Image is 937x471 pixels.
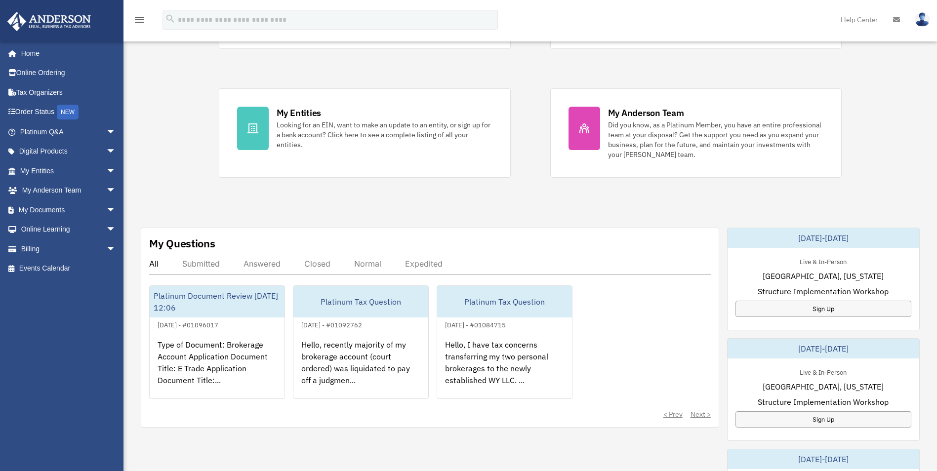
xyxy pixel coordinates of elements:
div: Platinum Tax Question [293,286,428,317]
a: Platinum Tax Question[DATE] - #01084715Hello, I have tax concerns transferring my two personal br... [437,285,572,399]
a: My Anderson Team Did you know, as a Platinum Member, you have an entire professional team at your... [550,88,842,178]
a: Online Learningarrow_drop_down [7,220,131,239]
a: Sign Up [735,301,911,317]
div: Type of Document: Brokerage Account Application Document Title: E Trade Application Document Titl... [150,331,285,408]
span: arrow_drop_down [106,181,126,201]
div: My Entities [277,107,321,119]
img: Anderson Advisors Platinum Portal [4,12,94,31]
a: Platinum Document Review [DATE] 12:06[DATE] - #01096017Type of Document: Brokerage Account Applic... [149,285,285,399]
span: arrow_drop_down [106,122,126,142]
div: [DATE]-[DATE] [728,449,919,469]
span: Structure Implementation Workshop [758,396,889,408]
a: My Anderson Teamarrow_drop_down [7,181,131,200]
a: Online Ordering [7,63,131,83]
div: Expedited [405,259,443,269]
div: [DATE]-[DATE] [728,339,919,358]
div: All [149,259,159,269]
span: arrow_drop_down [106,239,126,259]
div: Platinum Tax Question [437,286,572,317]
a: Platinum Tax Question[DATE] - #01092762Hello, recently majority of my brokerage account (court or... [293,285,429,399]
div: Did you know, as a Platinum Member, you have an entire professional team at your disposal? Get th... [608,120,824,159]
span: Structure Implementation Workshop [758,285,889,297]
a: menu [133,17,145,26]
div: Hello, recently majority of my brokerage account (court ordered) was liquidated to pay off a judg... [293,331,428,408]
div: [DATE] - #01084715 [437,319,514,329]
div: Hello, I have tax concerns transferring my two personal brokerages to the newly established WY LL... [437,331,572,408]
div: [DATE]-[DATE] [728,228,919,248]
div: Looking for an EIN, want to make an update to an entity, or sign up for a bank account? Click her... [277,120,492,150]
img: User Pic [915,12,930,27]
div: Answered [244,259,281,269]
a: Events Calendar [7,259,131,278]
span: [GEOGRAPHIC_DATA], [US_STATE] [763,381,884,392]
a: Billingarrow_drop_down [7,239,131,259]
div: NEW [57,105,79,119]
div: Normal [354,259,381,269]
i: menu [133,14,145,26]
a: Sign Up [735,411,911,428]
div: Closed [304,259,330,269]
div: Platinum Document Review [DATE] 12:06 [150,286,285,317]
div: Live & In-Person [792,256,855,266]
a: Digital Productsarrow_drop_down [7,142,131,161]
div: Submitted [182,259,220,269]
a: Order StatusNEW [7,102,131,122]
a: My Documentsarrow_drop_down [7,200,131,220]
div: My Questions [149,236,215,251]
div: [DATE] - #01092762 [293,319,370,329]
a: My Entities Looking for an EIN, want to make an update to an entity, or sign up for a bank accoun... [219,88,511,178]
div: My Anderson Team [608,107,684,119]
span: arrow_drop_down [106,200,126,220]
div: [DATE] - #01096017 [150,319,226,329]
span: arrow_drop_down [106,220,126,240]
a: My Entitiesarrow_drop_down [7,161,131,181]
span: arrow_drop_down [106,161,126,181]
a: Tax Organizers [7,82,131,102]
div: Live & In-Person [792,366,855,377]
a: Home [7,43,126,63]
span: arrow_drop_down [106,142,126,162]
a: Platinum Q&Aarrow_drop_down [7,122,131,142]
span: [GEOGRAPHIC_DATA], [US_STATE] [763,270,884,282]
i: search [165,13,176,24]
